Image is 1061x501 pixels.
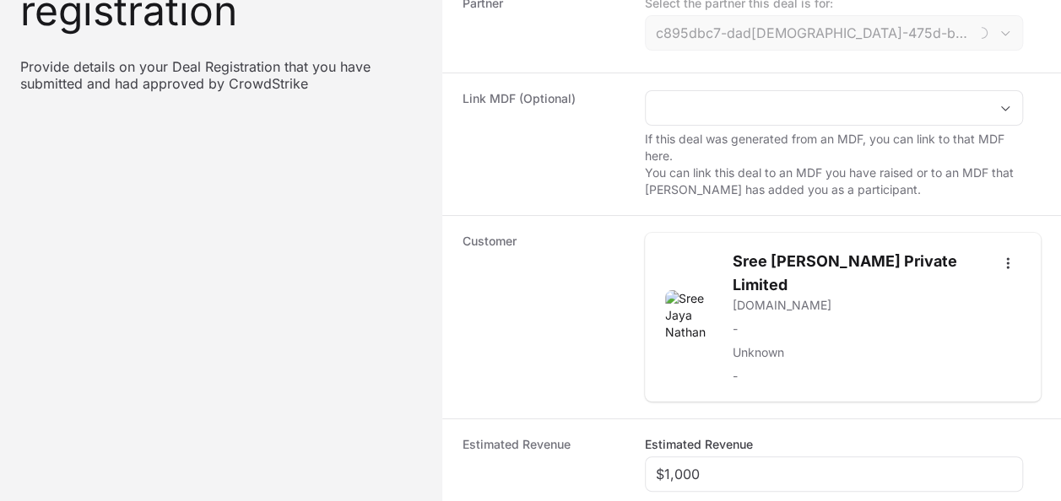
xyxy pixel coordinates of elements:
[463,90,625,198] dt: Link MDF (Optional)
[646,16,968,50] input: Loading...
[733,250,983,297] h2: Sree [PERSON_NAME] Private Limited
[733,321,983,337] p: -
[988,16,1022,50] div: Open
[645,131,1023,198] p: If this deal was generated from an MDF, you can link to that MDF here. You can link this deal to ...
[665,290,719,344] img: Sree Jaya Nathan Chits Private Limited
[733,297,983,314] a: [DOMAIN_NAME]
[733,368,983,385] p: -
[996,250,1020,277] button: Open options
[988,91,1022,125] div: Open
[20,58,422,92] p: Provide details on your Deal Registration that you have submitted and had approved by CrowdStrike
[645,436,753,453] label: Estimated Revenue
[463,233,625,401] dt: Customer
[656,464,1012,484] input: $
[463,436,625,492] dt: Estimated Revenue
[733,344,983,361] p: Unknown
